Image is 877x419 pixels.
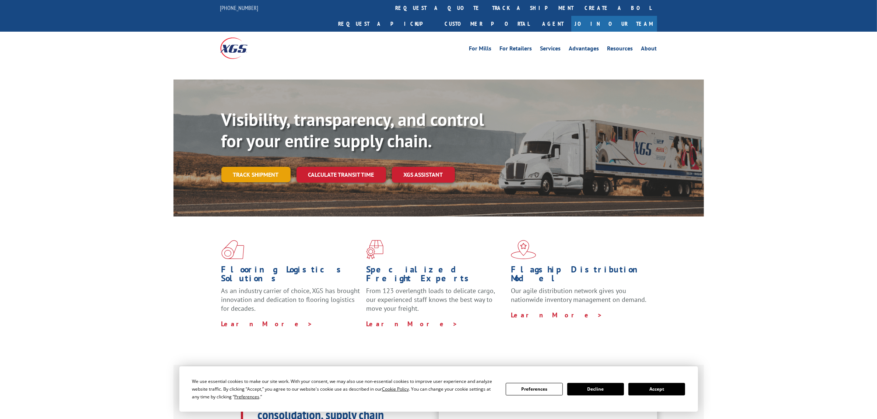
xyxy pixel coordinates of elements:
[571,16,657,32] a: Join Our Team
[192,377,497,401] div: We use essential cookies to make our site work. With your consent, we may also use non-essential ...
[234,394,259,400] span: Preferences
[221,167,291,182] a: Track shipment
[567,383,624,395] button: Decline
[607,46,633,54] a: Resources
[569,46,599,54] a: Advantages
[628,383,685,395] button: Accept
[469,46,492,54] a: For Mills
[366,286,505,319] p: From 123 overlength loads to delicate cargo, our experienced staff knows the best way to move you...
[366,265,505,286] h1: Specialized Freight Experts
[641,46,657,54] a: About
[221,265,361,286] h1: Flooring Logistics Solutions
[500,46,532,54] a: For Retailers
[366,240,383,259] img: xgs-icon-focused-on-flooring-red
[179,366,698,412] div: Cookie Consent Prompt
[439,16,535,32] a: Customer Portal
[220,4,259,11] a: [PHONE_NUMBER]
[540,46,561,54] a: Services
[333,16,439,32] a: Request a pickup
[392,167,455,183] a: XGS ASSISTANT
[511,265,650,286] h1: Flagship Distribution Model
[511,286,646,304] span: Our agile distribution network gives you nationwide inventory management on demand.
[511,311,603,319] a: Learn More >
[221,108,484,152] b: Visibility, transparency, and control for your entire supply chain.
[221,240,244,259] img: xgs-icon-total-supply-chain-intelligence-red
[221,320,313,328] a: Learn More >
[221,286,360,313] span: As an industry carrier of choice, XGS has brought innovation and dedication to flooring logistics...
[382,386,409,392] span: Cookie Policy
[366,320,458,328] a: Learn More >
[297,167,386,183] a: Calculate transit time
[506,383,562,395] button: Preferences
[535,16,571,32] a: Agent
[511,240,536,259] img: xgs-icon-flagship-distribution-model-red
